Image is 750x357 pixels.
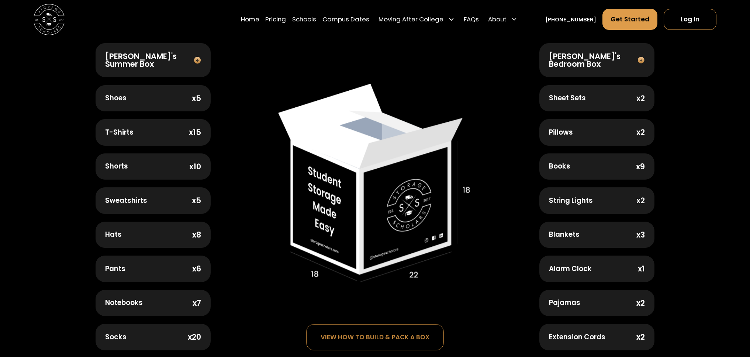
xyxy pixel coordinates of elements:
[636,163,645,170] div: x9
[192,265,201,273] div: x6
[488,15,507,24] div: About
[105,95,127,102] div: Shoes
[321,334,430,341] div: view how to build & pack a box
[549,163,570,170] div: Books
[549,197,593,204] div: String Lights
[549,266,592,273] div: Alarm Clock
[485,8,521,30] div: About
[188,333,201,341] div: x20
[379,15,443,24] div: Moving After College
[549,231,580,238] div: Blankets
[189,163,201,170] div: x10
[265,8,286,30] a: Pricing
[549,334,605,341] div: Extension Cords
[292,8,316,30] a: Schools
[636,333,645,341] div: x2
[105,299,143,306] div: Notebooks
[549,52,637,68] div: [PERSON_NAME]'s Bedroom Box
[34,4,65,35] img: Storage Scholars main logo
[322,8,369,30] a: Campus Dates
[664,9,716,30] a: Log In
[105,266,125,273] div: Pants
[549,129,573,136] div: Pillows
[105,163,128,170] div: Shorts
[105,52,193,68] div: [PERSON_NAME]'s Summer Box
[545,15,596,24] a: [PHONE_NUMBER]
[189,128,201,136] div: x15
[464,8,479,30] a: FAQs
[105,129,134,136] div: T-Shirts
[602,9,657,30] a: Get Started
[193,299,201,307] div: x7
[241,8,259,30] a: Home
[549,299,580,306] div: Pajamas
[34,4,65,35] a: home
[192,94,201,102] div: x5
[549,95,586,102] div: Sheet Sets
[192,231,201,239] div: x8
[636,299,645,307] div: x2
[105,197,147,204] div: Sweatshirts
[192,197,201,204] div: x5
[636,197,645,204] div: x2
[105,334,127,341] div: Socks
[636,231,645,239] div: x3
[105,231,122,238] div: Hats
[638,265,645,273] div: x1
[306,324,444,350] a: view how to build & pack a box
[376,8,457,30] div: Moving After College
[636,94,645,102] div: x2
[636,128,645,136] div: x2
